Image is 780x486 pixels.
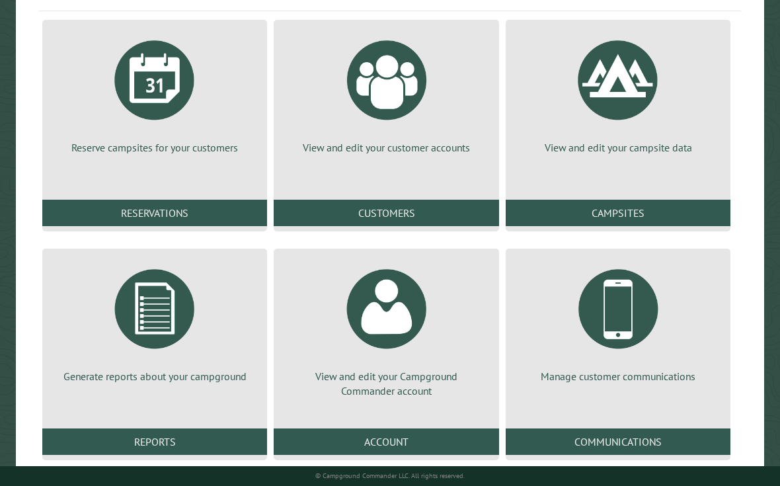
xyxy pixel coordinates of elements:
[290,140,483,155] p: View and edit your customer accounts
[290,369,483,399] p: View and edit your Campground Commander account
[58,369,251,384] p: Generate reports about your campground
[42,428,267,455] a: Reports
[315,471,465,480] small: © Campground Commander LLC. All rights reserved.
[522,140,715,155] p: View and edit your campsite data
[290,259,483,399] a: View and edit your Campground Commander account
[58,140,251,155] p: Reserve campsites for your customers
[522,30,715,155] a: View and edit your campsite data
[506,200,730,226] a: Campsites
[274,428,498,455] a: Account
[274,200,498,226] a: Customers
[290,30,483,155] a: View and edit your customer accounts
[58,30,251,155] a: Reserve campsites for your customers
[58,259,251,384] a: Generate reports about your campground
[42,200,267,226] a: Reservations
[522,259,715,384] a: Manage customer communications
[522,369,715,384] p: Manage customer communications
[506,428,730,455] a: Communications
